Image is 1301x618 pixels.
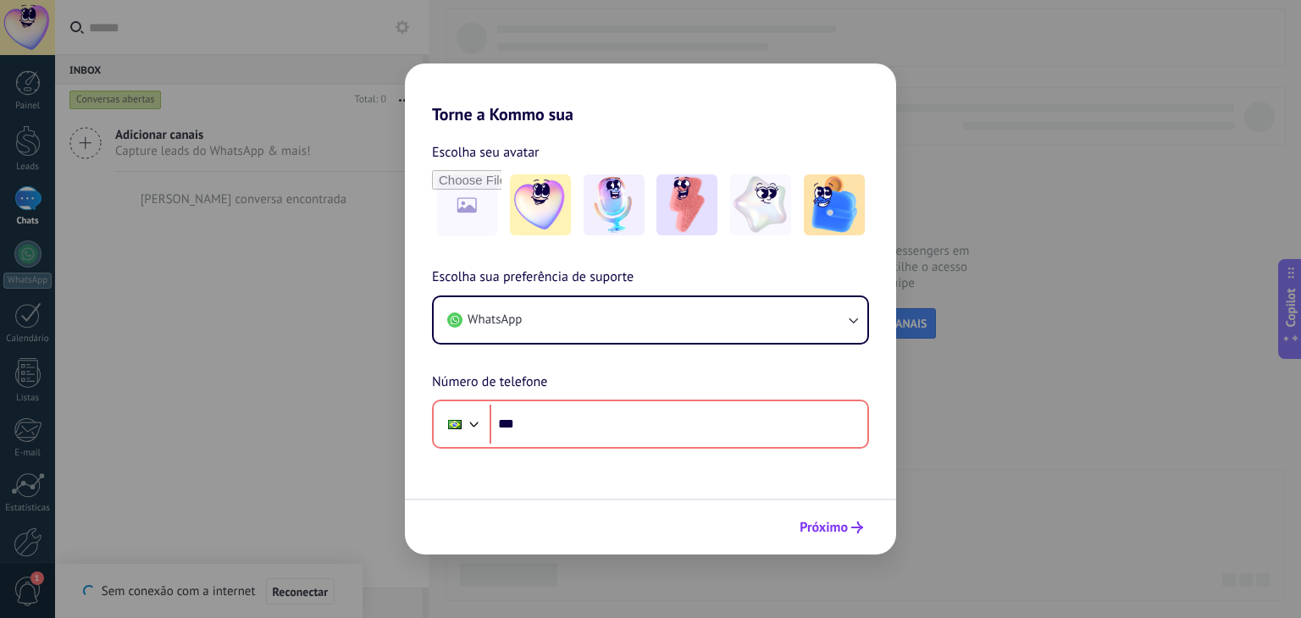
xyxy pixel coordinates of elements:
[730,174,791,235] img: -4.jpeg
[432,141,540,163] span: Escolha seu avatar
[439,406,471,442] div: Brazil: + 55
[434,297,867,343] button: WhatsApp
[656,174,717,235] img: -3.jpeg
[510,174,571,235] img: -1.jpeg
[804,174,865,235] img: -5.jpeg
[800,521,848,533] span: Próximo
[432,267,634,289] span: Escolha sua preferência de suporte
[468,312,522,328] span: WhatsApp
[405,63,896,124] h2: Torne a Kommo sua
[584,174,645,235] img: -2.jpeg
[432,372,547,394] span: Número de telefone
[792,513,871,542] button: Próximo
